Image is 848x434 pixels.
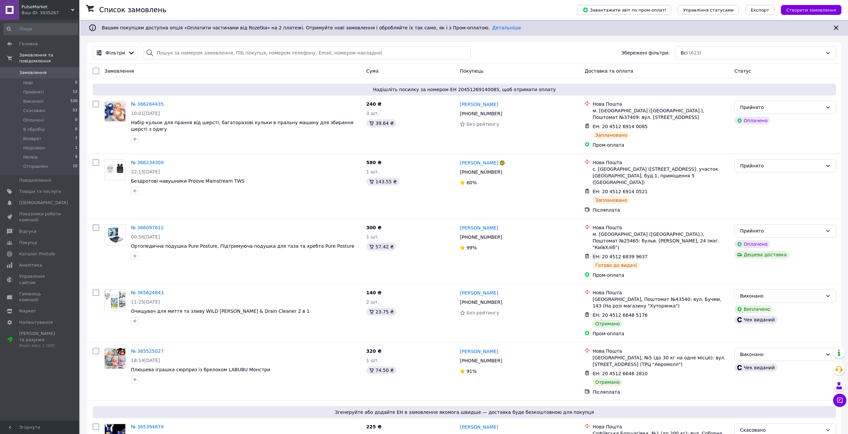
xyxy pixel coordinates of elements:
span: Показники роботи компанії [19,211,61,223]
span: Нелид [23,154,38,160]
div: Прийнято [740,227,823,235]
span: PulseMarket [21,4,71,10]
span: Оплачені [23,117,44,123]
span: 1 [75,145,77,151]
span: 225 ₴ [366,424,382,429]
div: Нова Пошта [592,101,729,107]
div: Чек виданий [734,364,777,372]
span: Прийняті [23,89,44,95]
a: № 366097612 [131,225,164,230]
div: Нова Пошта [592,159,729,166]
span: (623) [689,50,702,55]
img: Фото товару [105,162,125,178]
div: [PHONE_NUMBER] [459,233,504,242]
img: Фото товару [105,290,125,310]
div: Пром-оплата [592,330,729,337]
span: 140 ₴ [366,290,382,295]
div: Отримано [592,320,622,328]
span: 18:14[DATE] [131,358,160,363]
div: Нова Пошта [592,348,729,354]
div: Виконано [740,351,823,358]
div: м. [GEOGRAPHIC_DATA] ([GEOGRAPHIC_DATA].), Поштомат №37409: вул. [STREET_ADDRESS] [592,107,729,121]
a: Бездротові навушники Proove Mainstream TWS [131,178,245,184]
a: Фото товару [104,289,126,310]
div: с. [GEOGRAPHIC_DATA] ([STREET_ADDRESS]: участок [GEOGRAPHIC_DATA], буд.1, приміщення 5 ([GEOGRAPH... [592,166,729,186]
span: Повідомлення [19,177,51,183]
span: Товари та послуги [19,189,61,195]
span: 0 [75,127,77,132]
a: Плюшева іграшка сюрприз із брелоком LABUBU Монстри [131,367,270,372]
img: Фото товару [105,225,125,245]
span: Надішліть посилку за номером ЕН 20451269140085, щоб отримати оплату [95,86,833,93]
span: ЕН: 20 4512 6648 2810 [592,371,648,376]
div: Отримано [592,378,622,386]
a: Фото товару [104,348,126,369]
span: Замовлення [19,70,47,76]
div: Заплановано [592,131,630,139]
div: Пром-оплата [592,142,729,148]
a: Очищувач для миття та зливу WILD [PERSON_NAME] & Drain Cleaner 2 в 1 [131,308,309,314]
div: 39.64 ₴ [366,119,396,127]
span: 13 [73,89,77,95]
span: Недозвон [23,145,45,151]
div: 57.42 ₴ [366,243,396,251]
div: Заплановано [592,196,630,204]
span: Без рейтингу [466,122,499,127]
span: 91% [466,369,477,374]
h1: Список замовлень [99,6,166,14]
div: Післяплата [592,389,729,395]
span: Cума [366,68,379,74]
a: Набір кульок для прання від шерсті, багаторазові кульки в пральну машину для збирання шерсті з одягу [131,120,353,132]
a: [PERSON_NAME] [460,225,498,231]
div: Оплачено [734,117,770,125]
span: 9 [75,154,77,160]
span: 10 [73,163,77,169]
a: [PERSON_NAME] [460,290,498,296]
span: В обробці [23,127,45,132]
a: [PERSON_NAME] [460,348,498,355]
div: Прийнято [740,104,823,111]
input: Пошук [3,23,78,35]
div: Післяплата [592,207,729,213]
div: 74.50 ₴ [366,366,396,374]
span: Аналітика [19,262,42,268]
div: Нова Пошта [592,423,729,430]
div: м. [GEOGRAPHIC_DATA] ([GEOGRAPHIC_DATA].), Поштомат №25465: бульв. [PERSON_NAME], 24 (маг. "КиївХ... [592,231,729,251]
span: Отправлен [23,163,48,169]
div: [PHONE_NUMBER] [459,167,504,177]
a: Детальніше [492,25,521,30]
a: № 365394679 [131,424,164,429]
button: Створити замовлення [781,5,841,15]
span: Замовлення [104,68,134,74]
a: № 366264435 [131,101,164,107]
span: 320 ₴ [366,348,382,354]
a: Ортопедична подушка Pure Posture, Підтримуюча подушка для таза та хребта Pure Posture [131,243,354,249]
span: ЕН: 20 4512 6839 9637 [592,254,648,259]
span: 0 [75,80,77,86]
span: ЕН: 20 4512 6914 0521 [592,189,648,194]
span: Налаштування [19,319,53,325]
div: [GEOGRAPHIC_DATA], Поштомат №43540: вул. Бучми, 143 (На розі магазину "Хуторянка") [592,296,729,309]
span: Без рейтингу [466,310,499,315]
span: ЕН: 20 4512 6914 0085 [592,124,648,129]
div: Скасовано [740,426,823,434]
span: Управління статусами [683,8,734,13]
div: [PHONE_NUMBER] [459,356,504,365]
span: Виконані [23,98,44,104]
span: Згенеруйте або додайте ЕН в замовлення якомога швидше — доставка буде безкоштовною для покупця [95,409,833,416]
span: 99% [466,245,477,250]
span: Управління сайтом [19,273,61,285]
span: Всі [681,50,688,56]
span: 11:25[DATE] [131,299,160,305]
span: 60% [466,180,477,185]
span: 1 шт. [366,358,379,363]
span: 530 [70,98,77,104]
a: [PERSON_NAME] [460,101,498,108]
span: Експорт [751,8,769,13]
button: Завантажити звіт по пром-оплаті [577,5,671,15]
